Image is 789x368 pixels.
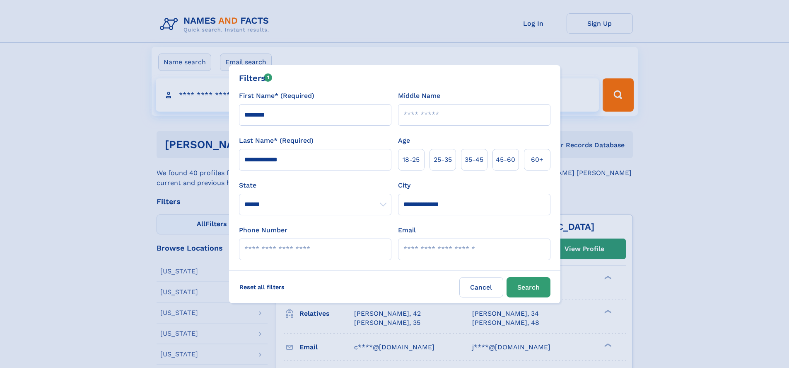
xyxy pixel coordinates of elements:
span: 60+ [531,155,543,165]
label: Email [398,225,416,235]
label: Cancel [459,277,503,297]
span: 45‑60 [496,155,515,165]
label: Phone Number [239,225,287,235]
div: Filters [239,72,273,84]
label: Reset all filters [234,277,290,297]
label: Middle Name [398,91,440,101]
button: Search [507,277,550,297]
span: 35‑45 [465,155,483,165]
label: Last Name* (Required) [239,136,314,146]
label: State [239,180,391,190]
label: First Name* (Required) [239,91,314,101]
span: 25‑35 [434,155,452,165]
span: 18‑25 [403,155,420,165]
label: Age [398,136,410,146]
label: City [398,180,410,190]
